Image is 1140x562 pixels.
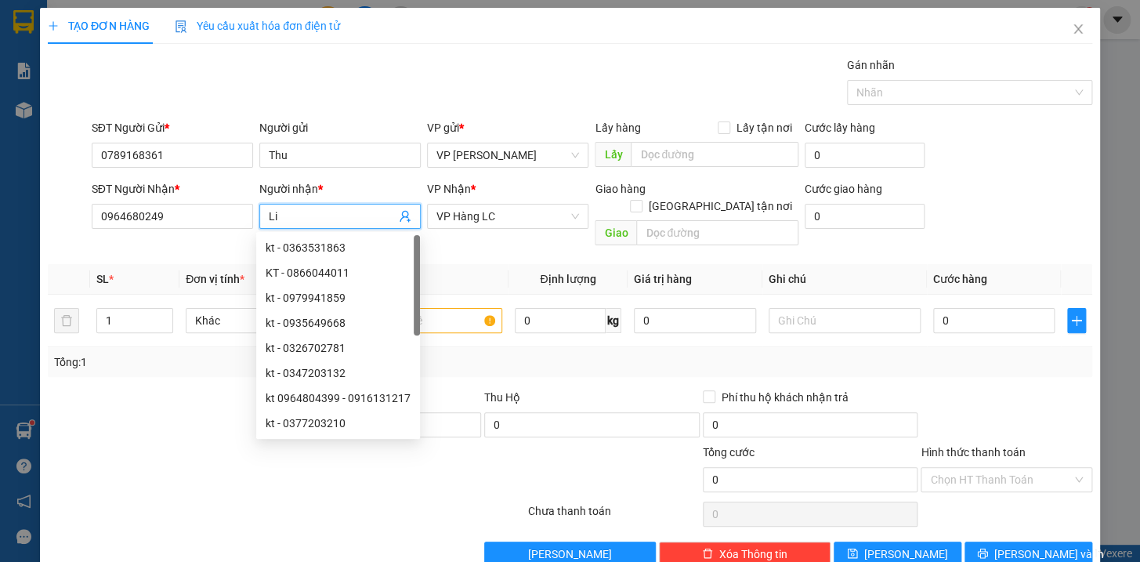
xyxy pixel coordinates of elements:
[805,183,882,195] label: Cước giao hàng
[9,91,126,117] h2: PBN6M45C
[484,391,520,404] span: Thu Hộ
[266,239,411,256] div: kt - 0363531863
[1068,314,1085,327] span: plus
[436,143,579,167] span: VP Gia Lâm
[805,143,925,168] input: Cước lấy hàng
[186,273,244,285] span: Đơn vị tính
[427,119,588,136] div: VP gửi
[259,180,421,198] div: Người nhận
[9,13,87,91] img: logo.jpg
[92,180,253,198] div: SĐT Người Nhận
[595,121,640,134] span: Lấy hàng
[847,548,858,560] span: save
[195,309,328,332] span: Khác
[527,502,701,530] div: Chưa thanh toán
[92,119,253,136] div: SĐT Người Gửi
[540,273,595,285] span: Định lượng
[805,204,925,229] input: Cước giao hàng
[1072,23,1084,35] span: close
[606,308,621,333] span: kg
[350,308,502,333] input: VD: Bàn, Ghế
[209,13,378,38] b: [DOMAIN_NAME]
[921,446,1025,459] label: Hình thức thanh toán
[805,121,875,134] label: Cước lấy hàng
[715,389,855,406] span: Phí thu hộ khách nhận trả
[256,260,420,285] div: KT - 0866044011
[256,235,420,260] div: kt - 0363531863
[702,548,713,560] span: delete
[595,142,631,167] span: Lấy
[256,411,420,436] div: kt - 0377203210
[54,354,441,371] div: Tổng: 1
[266,314,411,332] div: kt - 0935649668
[48,20,59,31] span: plus
[769,308,921,333] input: Ghi Chú
[54,308,79,333] button: delete
[96,273,109,285] span: SL
[256,335,420,361] div: kt - 0326702781
[730,119,798,136] span: Lấy tận nơi
[256,361,420,386] div: kt - 0347203132
[1067,308,1086,333] button: plus
[595,220,636,245] span: Giao
[256,386,420,411] div: kt 0964804399 - 0916131217
[642,198,798,215] span: [GEOGRAPHIC_DATA] tận nơi
[266,390,411,407] div: kt 0964804399 - 0916131217
[175,20,187,33] img: icon
[266,339,411,357] div: kt - 0326702781
[95,37,191,63] b: Sao Việt
[48,20,150,32] span: TẠO ĐƠN HÀNG
[762,264,927,295] th: Ghi chú
[436,205,579,228] span: VP Hàng LC
[266,289,411,306] div: kt - 0979941859
[631,142,798,167] input: Dọc đường
[634,273,692,285] span: Giá trị hàng
[1056,8,1100,52] button: Close
[175,20,340,32] span: Yêu cầu xuất hóa đơn điện tử
[933,273,987,285] span: Cước hàng
[427,183,471,195] span: VP Nhận
[399,210,411,223] span: user-add
[703,446,755,459] span: Tổng cước
[266,415,411,432] div: kt - 0377203210
[266,264,411,281] div: KT - 0866044011
[266,364,411,382] div: kt - 0347203132
[847,59,895,71] label: Gán nhãn
[977,548,988,560] span: printer
[82,91,378,190] h2: VP Nhận: VP Hàng LC
[634,308,756,333] input: 0
[636,220,798,245] input: Dọc đường
[256,310,420,335] div: kt - 0935649668
[595,183,645,195] span: Giao hàng
[256,285,420,310] div: kt - 0979941859
[259,119,421,136] div: Người gửi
